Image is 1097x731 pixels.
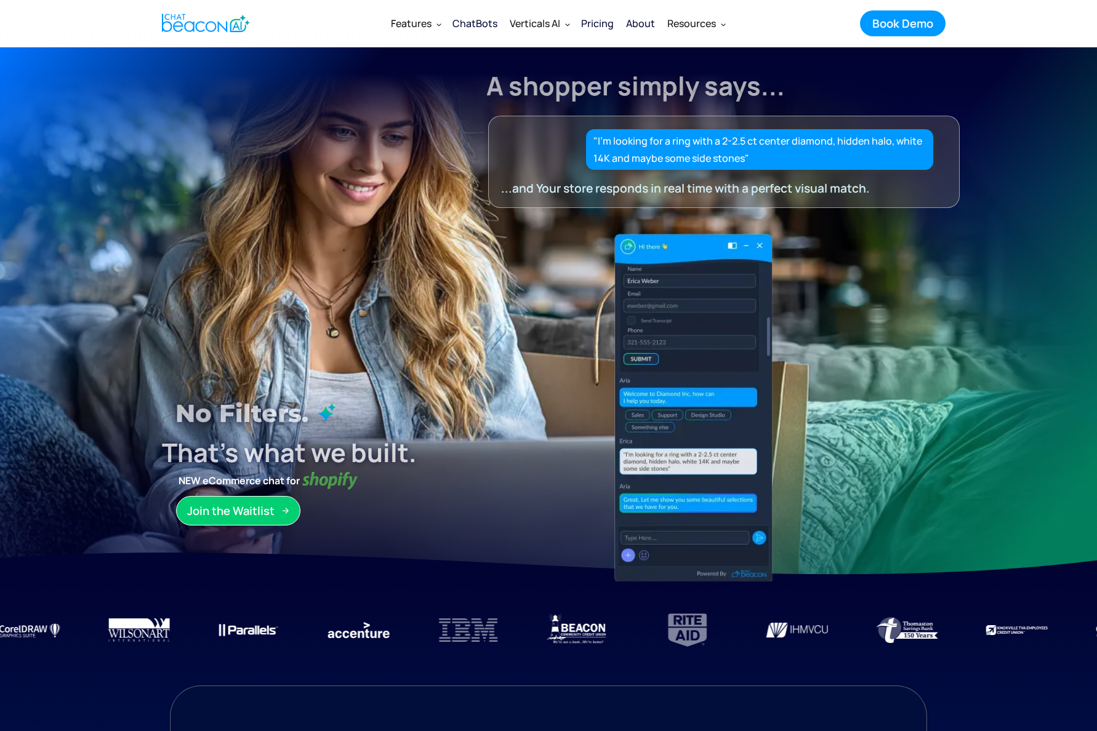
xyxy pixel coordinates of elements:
[661,9,731,38] div: Resources
[721,22,726,26] img: Dropdown
[565,22,570,26] img: Dropdown
[872,15,933,31] div: Book Demo
[860,10,946,36] a: Book Demo
[391,15,432,32] div: Features
[176,496,300,525] a: Join the Waitlist
[575,7,620,39] a: Pricing
[486,68,785,103] strong: A shopper simply says...
[162,435,417,469] strong: That’s what we built.
[510,15,560,32] div: Verticals AI
[175,394,521,433] h1: No filters.
[581,15,614,32] div: Pricing
[979,593,1053,667] img: Knoxville Employee Credit Union uses ChatBeacon
[436,22,441,26] img: Dropdown
[446,7,504,39] a: ChatBots
[870,593,944,667] img: Thomaston Saving Bankusing ChatBeaconAI
[626,15,655,32] div: About
[501,180,925,197] div: ...and Your store responds in real time with a perfect visual match.
[504,9,575,38] div: Verticals AI
[257,230,776,588] img: ChatBeacon New UI Experience
[760,593,834,667] img: Empeople Credit Union using ChatBeaconAI
[151,8,257,38] a: home
[176,472,302,489] strong: NEW eCommerce chat for
[620,7,661,39] a: About
[282,507,289,514] img: Arrow
[667,15,716,32] div: Resources
[187,503,275,519] div: Join the Waitlist
[593,132,926,167] div: "I’m looking for a ring with a 2-2.5 ct center diamond, hidden halo, white 14K and maybe some sid...
[452,15,497,32] div: ChatBots
[385,9,446,38] div: Features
